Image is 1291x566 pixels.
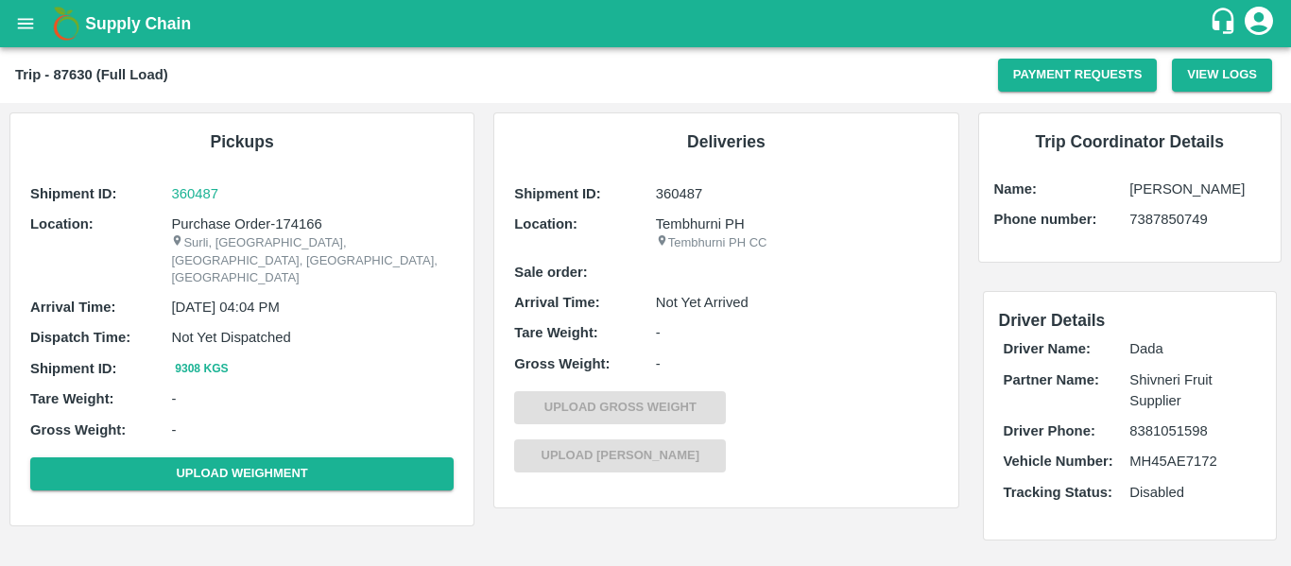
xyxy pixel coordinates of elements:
b: Tare Weight: [30,391,114,406]
button: 9308 Kgs [171,359,232,379]
a: Supply Chain [85,10,1209,37]
button: Payment Requests [998,59,1158,92]
b: Name: [994,181,1037,197]
p: 8381051598 [1129,420,1256,441]
button: open drawer [4,2,47,45]
b: Tracking Status: [1004,485,1112,500]
b: Driver Name: [1004,341,1091,356]
b: Sale order: [514,265,588,280]
h6: Pickups [26,129,458,155]
b: Partner Name: [1004,372,1099,387]
h6: Deliveries [509,129,942,155]
b: Supply Chain [85,14,191,33]
div: account of current user [1242,4,1276,43]
b: Dispatch Time: [30,330,130,345]
div: customer-support [1209,7,1242,41]
p: [PERSON_NAME] [1129,179,1265,199]
b: Arrival Time: [30,300,115,315]
b: Driver Phone: [1004,423,1095,438]
b: Vehicle Number: [1004,454,1113,469]
p: Disabled [1129,482,1256,503]
p: Surli, [GEOGRAPHIC_DATA], [GEOGRAPHIC_DATA], [GEOGRAPHIC_DATA], [GEOGRAPHIC_DATA] [171,234,454,287]
h6: Trip Coordinator Details [994,129,1266,155]
b: Shipment ID: [30,186,117,201]
b: Arrival Time: [514,295,599,310]
p: Shivneri Fruit Supplier [1129,369,1256,412]
b: Gross Weight: [30,422,126,437]
p: - [656,322,938,343]
b: Tare Weight: [514,325,598,340]
button: Upload Weighment [30,457,454,490]
p: - [656,353,938,374]
p: Purchase Order-174166 [171,214,454,234]
p: Tembhurni PH CC [656,234,938,252]
p: Dada [1129,338,1256,359]
b: Shipment ID: [514,186,601,201]
b: Shipment ID: [30,361,117,376]
a: 360487 [171,183,454,204]
p: [DATE] 04:04 PM [171,297,454,317]
b: Gross Weight: [514,356,610,371]
p: 360487 [656,183,938,204]
b: Location: [514,216,577,232]
p: - [171,420,454,440]
b: Location: [30,216,94,232]
button: View Logs [1172,59,1272,92]
p: Tembhurni PH [656,214,938,234]
img: logo [47,5,85,43]
p: MH45AE7172 [1129,451,1256,472]
p: Not Yet Dispatched [171,327,454,348]
p: Not Yet Arrived [656,292,938,313]
b: Phone number: [994,212,1097,227]
b: Trip - 87630 (Full Load) [15,67,168,82]
p: 7387850749 [1129,209,1265,230]
span: Driver Details [999,311,1106,330]
p: - [171,388,454,409]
